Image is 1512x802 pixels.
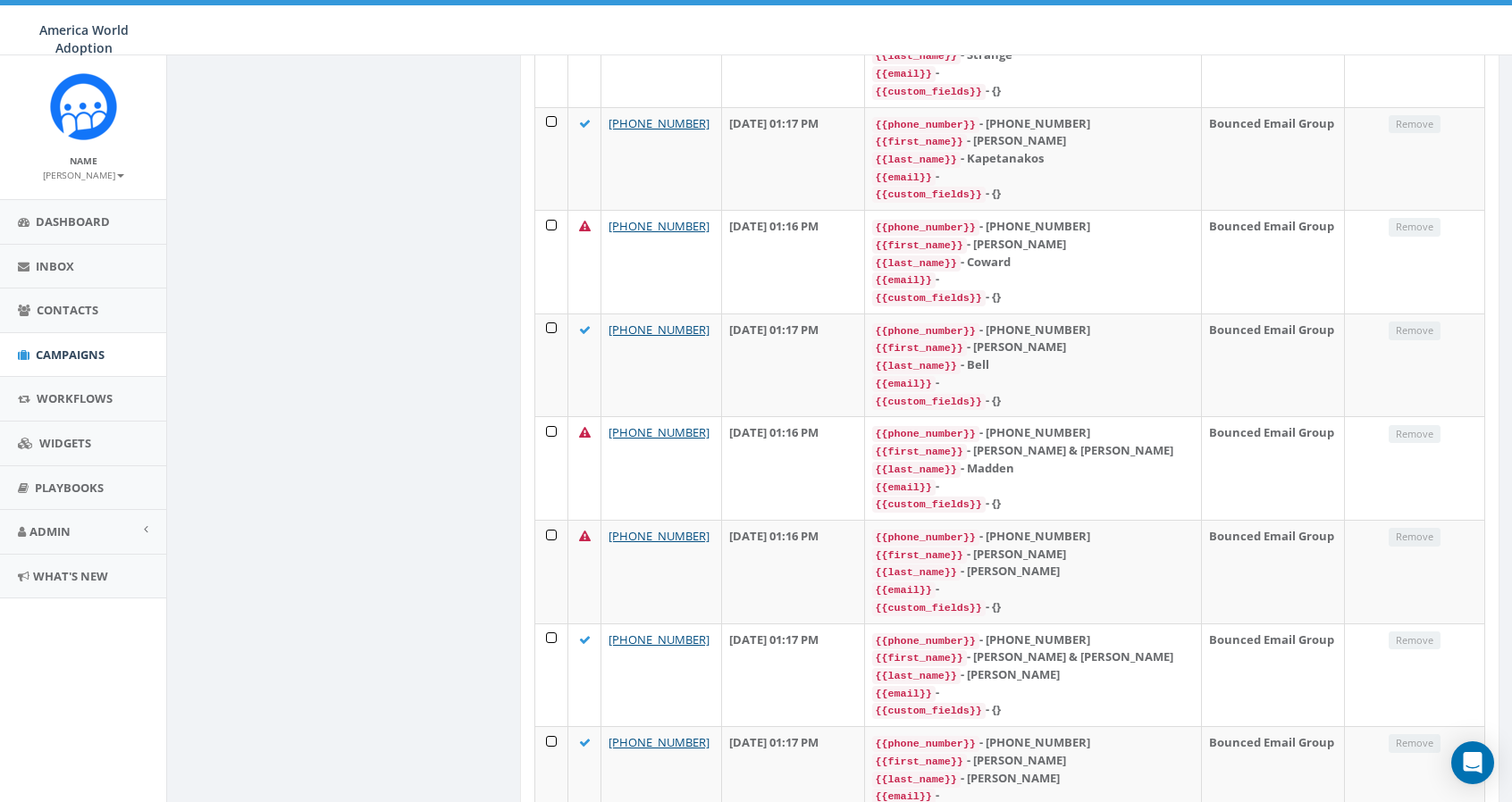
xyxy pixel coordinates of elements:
div: - [PHONE_NUMBER] [872,734,1194,752]
code: {{first_name}} [872,340,967,356]
td: Bounced Email Group [1202,210,1345,313]
span: Admin [29,523,71,539]
code: {{first_name}} [872,650,967,666]
a: [PHONE_NUMBER] [609,631,710,647]
code: {{custom_fields}} [872,600,986,616]
span: Widgets [39,435,91,451]
a: [PHONE_NUMBER] [609,424,710,440]
td: [DATE] 01:17 PM [722,313,864,417]
code: {{phone_number}} [872,323,979,339]
code: {{email}} [872,376,936,392]
code: {{custom_fields}} [872,84,986,100]
code: {{custom_fields}} [872,187,986,203]
code: {{last_name}} [872,772,961,788]
code: {{last_name}} [872,152,961,168]
code: {{phone_number}} [872,736,979,752]
div: - [PHONE_NUMBER] [872,218,1194,236]
div: - [PHONE_NUMBER] [872,631,1194,649]
code: {{phone_number}} [872,426,979,442]
code: {{last_name}} [872,564,961,581]
code: {{custom_fields}} [872,394,986,410]
div: - Strange [872,46,1194,64]
div: - [872,64,1194,82]
code: {{email}} [872,582,936,598]
code: {{first_name}} [872,547,967,564]
code: {{last_name}} [872,48,961,64]
a: [PHONE_NUMBER] [609,734,710,750]
span: America World Adoption [39,21,129,56]
div: - [PHONE_NUMBER] [872,528,1194,546]
div: - [PERSON_NAME] [872,752,1194,770]
span: Playbooks [35,480,104,496]
code: {{phone_number}} [872,220,979,236]
td: Bounced Email Group [1202,107,1345,211]
div: - Madden [872,460,1194,478]
code: {{first_name}} [872,444,967,460]
div: - [872,581,1194,598]
div: - {} [872,598,1194,616]
div: - {} [872,701,1194,719]
div: - [PERSON_NAME] & [PERSON_NAME] [872,442,1194,460]
div: - [PERSON_NAME] [872,666,1194,684]
div: - [872,478,1194,496]
div: - [PERSON_NAME] [872,546,1194,564]
a: [PERSON_NAME] [43,166,124,182]
div: - [PHONE_NUMBER] [872,424,1194,442]
img: Rally_Corp_Icon.png [50,73,117,140]
span: What's New [33,568,108,584]
a: [PHONE_NUMBER] [609,218,710,234]
code: {{email}} [872,66,936,82]
div: - {} [872,82,1194,100]
td: [DATE] 01:17 PM [722,107,864,211]
code: {{custom_fields}} [872,497,986,513]
td: [DATE] 01:16 PM [722,520,864,623]
code: {{last_name}} [872,358,961,374]
td: Bounced Email Group [1202,520,1345,623]
code: {{last_name}} [872,255,961,272]
td: [DATE] 01:17 PM [722,623,864,727]
code: {{email}} [872,686,936,702]
div: - {} [872,185,1194,203]
div: - {} [872,495,1194,513]
td: [DATE] 01:16 PM [722,210,864,313]
code: {{last_name}} [872,668,961,684]
td: Bounced Email Group [1202,313,1345,417]
small: [PERSON_NAME] [43,169,124,181]
div: - [872,271,1194,288]
div: - Coward [872,254,1194,272]
div: - [PERSON_NAME] [872,338,1194,356]
div: - [PERSON_NAME] [872,563,1194,581]
div: - Kapetanakos [872,150,1194,168]
code: {{phone_number}} [872,633,979,649]
code: {{custom_fields}} [872,703,986,719]
code: {{email}} [872,480,936,496]
div: - [872,374,1194,392]
div: - [PERSON_NAME] & [PERSON_NAME] [872,648,1194,666]
div: - [PHONE_NUMBER] [872,115,1194,133]
div: - [PERSON_NAME] [872,132,1194,150]
div: - [PERSON_NAME] [872,770,1194,788]
div: Open Intercom Messenger [1451,741,1494,784]
span: Campaigns [36,347,105,363]
div: - Bell [872,356,1194,374]
code: {{first_name}} [872,238,967,254]
code: {{custom_fields}} [872,290,986,306]
div: - {} [872,392,1194,410]
code: {{first_name}} [872,134,967,150]
code: {{last_name}} [872,462,961,478]
div: - [872,684,1194,702]
span: Inbox [36,258,74,274]
span: Workflows [37,390,113,406]
div: - [PERSON_NAME] [872,236,1194,254]
code: {{email}} [872,170,936,186]
span: Contacts [37,302,98,318]
a: [PHONE_NUMBER] [609,115,710,131]
small: Name [70,155,97,167]
div: - {} [872,288,1194,306]
span: Dashboard [36,213,110,230]
code: {{phone_number}} [872,117,979,133]
code: {{email}} [872,272,936,288]
a: [PHONE_NUMBER] [609,322,710,338]
div: - [872,168,1194,186]
code: {{phone_number}} [872,530,979,546]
